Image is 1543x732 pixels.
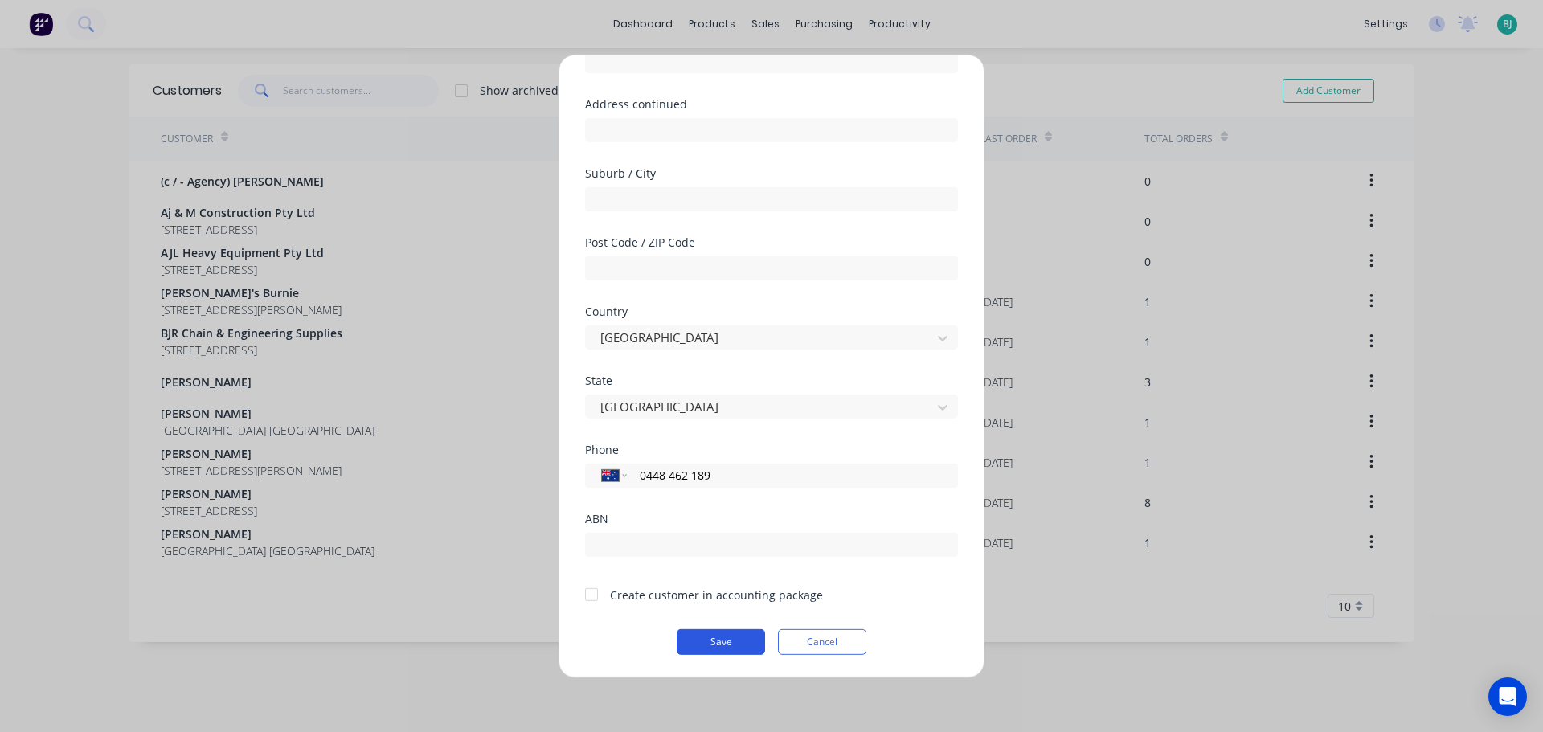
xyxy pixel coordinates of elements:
[677,628,765,654] button: Save
[585,444,958,455] div: Phone
[585,167,958,178] div: Suburb / City
[585,305,958,317] div: Country
[1488,677,1527,716] div: Open Intercom Messenger
[585,513,958,524] div: ABN
[585,236,958,247] div: Post Code / ZIP Code
[610,586,823,603] div: Create customer in accounting package
[778,628,866,654] button: Cancel
[585,374,958,386] div: State
[585,98,958,109] div: Address continued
